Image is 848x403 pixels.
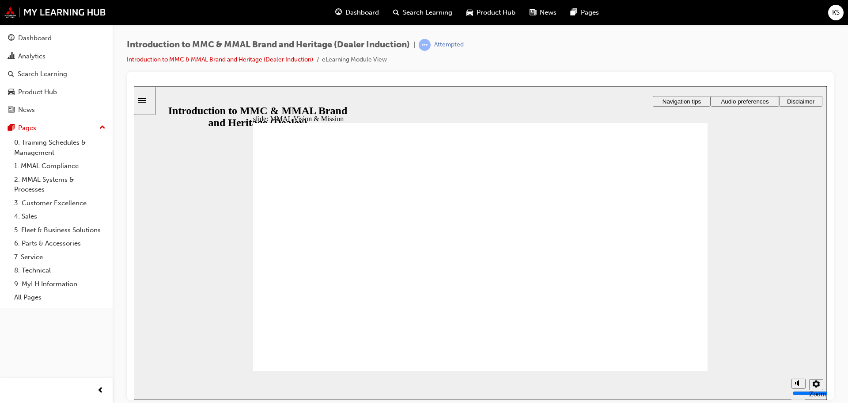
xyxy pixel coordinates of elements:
div: Dashboard [18,33,52,43]
span: search-icon [393,7,399,18]
div: News [18,105,35,115]
span: Disclaimer [653,12,681,19]
img: mmal [4,7,106,18]
span: Pages [581,8,599,18]
span: Navigation tips [529,12,567,19]
a: search-iconSearch Learning [386,4,459,22]
a: car-iconProduct Hub [459,4,522,22]
button: Pages [4,120,109,136]
span: search-icon [8,70,14,78]
span: pages-icon [8,124,15,132]
div: Product Hub [18,87,57,97]
label: Zoom to fit [675,304,692,327]
span: News [540,8,556,18]
span: up-icon [99,122,106,134]
a: 6. Parts & Accessories [11,237,109,250]
span: guage-icon [8,35,15,42]
a: 1. MMAL Compliance [11,159,109,173]
span: | [413,40,415,50]
button: Audio preferences [577,10,645,20]
a: Analytics [4,48,109,65]
span: learningRecordVerb_ATTEMPT-icon [419,39,431,51]
span: Product Hub [477,8,515,18]
span: chart-icon [8,53,15,61]
a: 9. MyLH Information [11,277,109,291]
span: news-icon [530,7,536,18]
div: misc controls [653,285,689,314]
button: Navigation tips [519,10,577,20]
a: 8. Technical [11,264,109,277]
span: Introduction to MMC & MMAL Brand and Heritage (Dealer Induction) [127,40,410,50]
span: KS [832,8,840,18]
span: news-icon [8,106,15,114]
a: 7. Service [11,250,109,264]
a: pages-iconPages [564,4,606,22]
button: DashboardAnalyticsSearch LearningProduct HubNews [4,28,109,120]
input: volume [659,303,715,311]
span: Audio preferences [587,12,635,19]
button: Settings [675,293,689,304]
a: Product Hub [4,84,109,100]
button: Disclaimer [645,10,689,20]
a: news-iconNews [522,4,564,22]
a: Introduction to MMC & MMAL Brand and Heritage (Dealer Induction) [127,56,313,63]
a: 5. Fleet & Business Solutions [11,223,109,237]
a: Dashboard [4,30,109,46]
a: guage-iconDashboard [328,4,386,22]
span: guage-icon [335,7,342,18]
span: Search Learning [403,8,452,18]
span: pages-icon [571,7,577,18]
span: Dashboard [345,8,379,18]
a: Search Learning [4,66,109,82]
button: Mute (Ctrl+Alt+M) [658,292,672,303]
div: Attempted [434,41,464,49]
li: eLearning Module View [322,55,387,65]
button: KS [828,5,844,20]
a: News [4,102,109,118]
a: 4. Sales [11,210,109,223]
span: car-icon [466,7,473,18]
span: car-icon [8,88,15,96]
div: Search Learning [18,69,67,79]
a: 2. MMAL Systems & Processes [11,173,109,196]
a: All Pages [11,291,109,304]
span: prev-icon [97,385,104,396]
a: 3. Customer Excellence [11,196,109,210]
div: Pages [18,123,36,133]
div: Analytics [18,51,45,61]
a: 0. Training Schedules & Management [11,136,109,159]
